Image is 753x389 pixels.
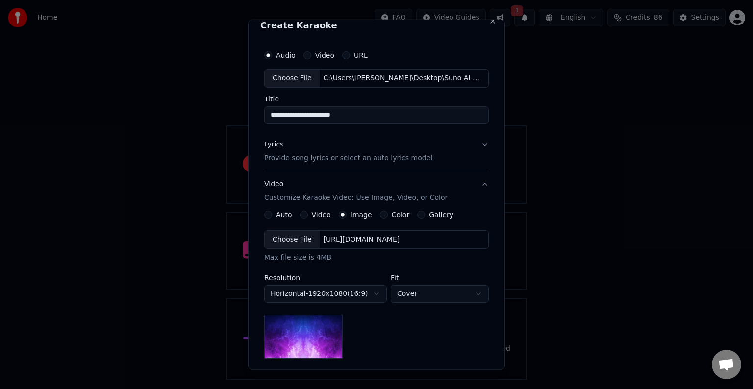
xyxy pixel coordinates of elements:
p: Customize Karaoke Video: Use Image, Video, or Color [264,193,448,203]
label: Auto [276,211,292,218]
div: [URL][DOMAIN_NAME] [320,235,404,244]
label: URL [354,52,368,59]
div: Video [264,179,448,203]
label: Video [312,211,331,218]
label: Color [392,211,410,218]
label: Fit [391,274,489,281]
label: Video [315,52,334,59]
h2: Create Karaoke [260,21,493,30]
div: Max file size is 4MB [264,253,489,263]
div: C:\Users\[PERSON_NAME]\Desktop\Suno AI Music Generator\Arthe World Songs\Lore Songs\Revenge of th... [320,73,486,83]
button: VideoCustomize Karaoke Video: Use Image, Video, or Color [264,171,489,211]
label: Title [264,96,489,102]
label: Gallery [429,211,453,218]
div: Choose File [265,231,320,248]
label: Image [351,211,372,218]
button: LyricsProvide song lyrics or select an auto lyrics model [264,132,489,171]
label: Audio [276,52,296,59]
div: Lyrics [264,140,283,149]
label: Resolution [264,274,387,281]
p: Provide song lyrics or select an auto lyrics model [264,153,432,163]
div: Choose File [265,70,320,87]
